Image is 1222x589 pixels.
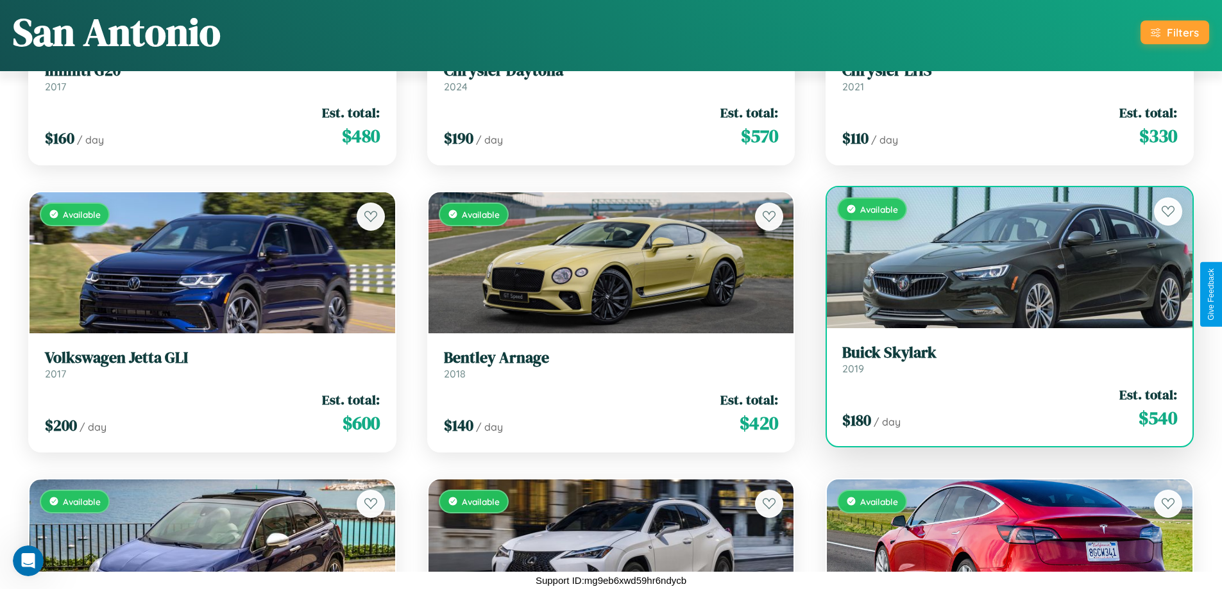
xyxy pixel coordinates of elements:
[1119,385,1177,404] span: Est. total:
[720,103,778,122] span: Est. total:
[45,367,66,380] span: 2017
[444,62,779,93] a: Chrysler Daytona2024
[342,123,380,149] span: $ 480
[476,133,503,146] span: / day
[1141,21,1209,44] button: Filters
[842,362,864,375] span: 2019
[1119,103,1177,122] span: Est. total:
[741,123,778,149] span: $ 570
[45,415,77,436] span: $ 200
[444,80,468,93] span: 2024
[45,62,380,93] a: Infiniti G202017
[80,420,106,433] span: / day
[45,349,380,367] h3: Volkswagen Jetta GLI
[842,80,864,93] span: 2021
[462,209,500,220] span: Available
[860,204,898,215] span: Available
[871,133,898,146] span: / day
[444,415,473,436] span: $ 140
[1167,26,1199,39] div: Filters
[740,410,778,436] span: $ 420
[536,572,686,589] p: Support ID: mg9eb6xwd59hr6ndycb
[842,344,1177,362] h3: Buick Skylark
[1207,269,1216,320] div: Give Feedback
[13,6,221,58] h1: San Antonio
[444,349,779,380] a: Bentley Arnage2018
[462,496,500,507] span: Available
[444,62,779,80] h3: Chrysler Daytona
[322,390,380,409] span: Est. total:
[476,420,503,433] span: / day
[842,344,1177,375] a: Buick Skylark2019
[874,415,901,428] span: / day
[45,80,66,93] span: 2017
[444,367,466,380] span: 2018
[63,209,101,220] span: Available
[1139,405,1177,431] span: $ 540
[842,128,869,149] span: $ 110
[444,128,473,149] span: $ 190
[77,133,104,146] span: / day
[842,62,1177,93] a: Chrysler LHS2021
[13,545,44,576] iframe: Intercom live chat
[720,390,778,409] span: Est. total:
[45,349,380,380] a: Volkswagen Jetta GLI2017
[45,62,380,80] h3: Infiniti G20
[343,410,380,436] span: $ 600
[1139,123,1177,149] span: $ 330
[860,496,898,507] span: Available
[45,128,74,149] span: $ 160
[444,349,779,367] h3: Bentley Arnage
[842,410,871,431] span: $ 180
[322,103,380,122] span: Est. total:
[842,62,1177,80] h3: Chrysler LHS
[63,496,101,507] span: Available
